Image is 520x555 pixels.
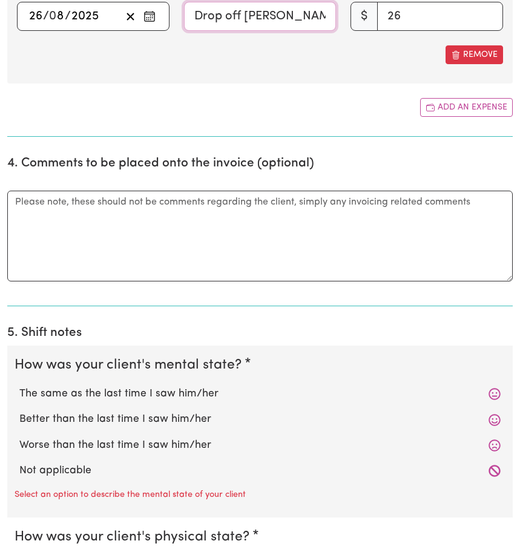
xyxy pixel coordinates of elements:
span: $ [351,2,378,31]
label: Better than the last time I saw him/her [19,412,501,427]
button: Enter the date of expense [140,7,159,25]
span: 0 [49,10,56,22]
span: / [65,10,71,23]
h2: 4. Comments to be placed onto the invoice (optional) [7,156,513,171]
span: / [43,10,49,23]
label: The same as the last time I saw him/her [19,386,501,402]
button: Add another expense [420,98,513,117]
input: -- [28,7,43,25]
label: Not applicable [19,463,501,479]
button: Remove this expense [446,45,503,64]
legend: How was your client's physical state? [15,527,254,548]
h2: 5. Shift notes [7,326,513,341]
input: ---- [71,7,99,25]
p: Select an option to describe the mental state of your client [15,488,246,502]
button: Clear date [121,7,140,25]
label: Worse than the last time I saw him/her [19,438,501,453]
input: -- [50,7,65,25]
legend: How was your client's mental state? [15,355,246,376]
